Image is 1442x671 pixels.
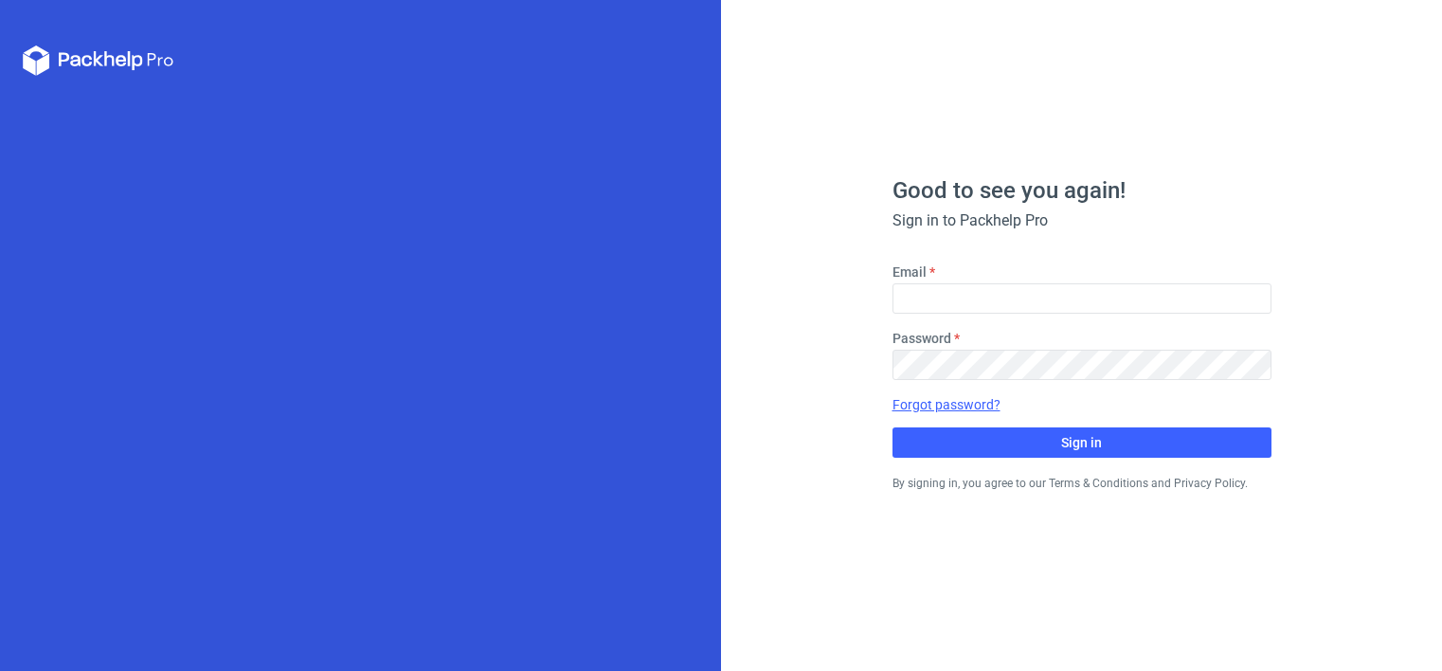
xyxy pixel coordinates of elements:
[892,477,1248,490] small: By signing in, you agree to our Terms & Conditions and Privacy Policy.
[892,179,1271,202] h1: Good to see you again!
[892,209,1271,232] div: Sign in to Packhelp Pro
[892,329,951,348] label: Password
[892,263,927,281] label: Email
[892,427,1271,458] button: Sign in
[892,395,1000,414] a: Forgot password?
[23,45,174,76] svg: Packhelp Pro
[1061,436,1102,449] span: Sign in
